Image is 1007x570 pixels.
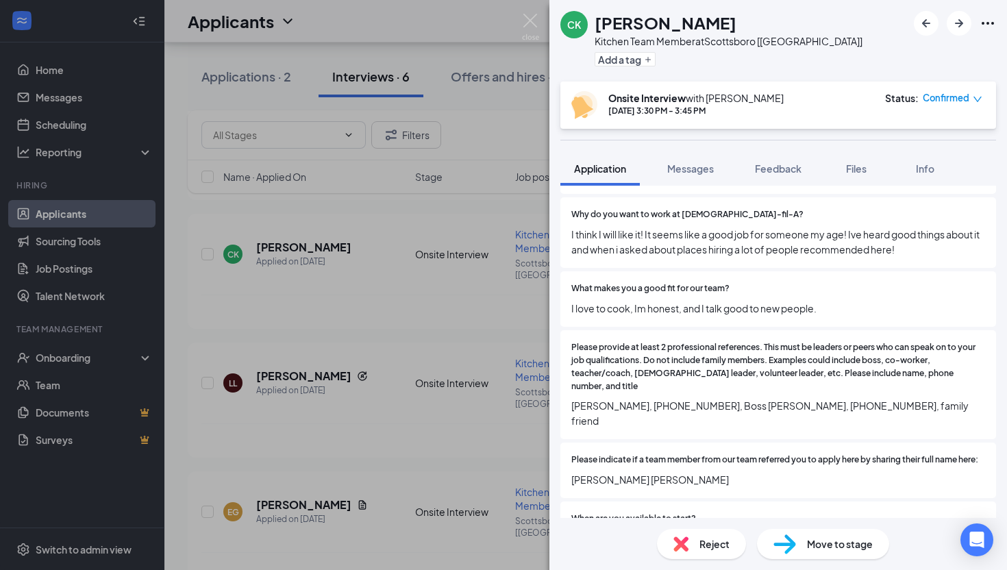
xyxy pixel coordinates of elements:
[595,52,656,66] button: PlusAdd a tag
[571,398,985,428] span: [PERSON_NAME], [PHONE_NUMBER], Boss [PERSON_NAME], [PHONE_NUMBER], family friend
[914,11,938,36] button: ArrowLeftNew
[807,536,873,552] span: Move to stage
[644,55,652,64] svg: Plus
[608,92,686,104] b: Onsite Interview
[667,162,714,175] span: Messages
[980,15,996,32] svg: Ellipses
[916,162,934,175] span: Info
[595,34,862,48] div: Kitchen Team Member at Scottsboro [[GEOGRAPHIC_DATA]]
[574,162,626,175] span: Application
[699,536,730,552] span: Reject
[571,227,985,257] span: I think I will like it! It seems like a good job for someone my age! Ive heard good things about ...
[571,282,730,295] span: What makes you a good fit for our team?
[571,301,985,316] span: I love to cook, Im honest, and I talk good to new people.
[923,91,969,105] span: Confirmed
[947,11,971,36] button: ArrowRight
[571,512,696,525] span: When are you available to start?
[571,341,985,393] span: Please provide at least 2 professional references. This must be leaders or peers who can speak on...
[571,454,978,467] span: Please indicate if a team member from our team referred you to apply here by sharing their full n...
[951,15,967,32] svg: ArrowRight
[960,523,993,556] div: Open Intercom Messenger
[755,162,801,175] span: Feedback
[846,162,867,175] span: Files
[973,95,982,104] span: down
[571,208,804,221] span: Why do you want to work at [DEMOGRAPHIC_DATA]-fil-A?
[608,91,784,105] div: with [PERSON_NAME]
[567,18,581,32] div: CK
[571,472,985,487] span: [PERSON_NAME] [PERSON_NAME]
[918,15,934,32] svg: ArrowLeftNew
[608,105,784,116] div: [DATE] 3:30 PM - 3:45 PM
[885,91,919,105] div: Status :
[595,11,736,34] h1: [PERSON_NAME]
